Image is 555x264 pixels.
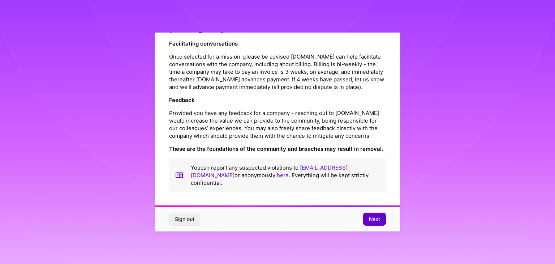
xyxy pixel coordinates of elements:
[363,213,386,226] button: Next
[175,216,194,223] span: Sign out
[191,164,380,187] p: You can report any suspected violations to or anonymously . Everything will be kept strictly conf...
[175,164,184,187] img: book icon
[169,40,238,47] strong: Facilitating conversations
[191,164,348,179] a: [EMAIL_ADDRESS][DOMAIN_NAME]
[169,145,383,152] strong: These are the foundations of the community and breaches may result in removal.
[169,109,386,140] p: Provided you have any feedback for a company - reaching out to [DOMAIN_NAME] would increase the v...
[169,53,386,91] p: Once selected for a mission, please be advised [DOMAIN_NAME] can help facilitate conversations wi...
[169,213,200,226] button: Sign out
[369,216,380,223] span: Next
[169,97,195,103] strong: Feedback
[277,172,289,179] a: here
